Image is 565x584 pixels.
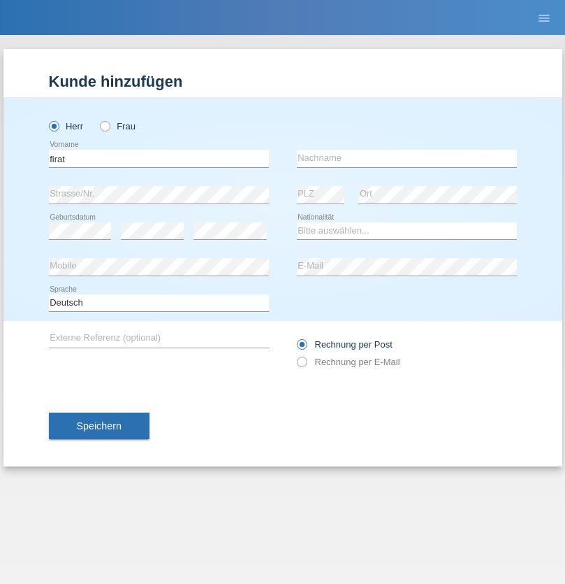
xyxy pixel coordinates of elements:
[297,339,392,350] label: Rechnung per Post
[49,121,84,131] label: Herr
[530,13,558,22] a: menu
[297,357,400,367] label: Rechnung per E-Mail
[100,121,135,131] label: Frau
[49,73,517,90] h1: Kunde hinzufügen
[49,121,58,130] input: Herr
[297,339,306,357] input: Rechnung per Post
[537,11,551,25] i: menu
[100,121,109,130] input: Frau
[297,357,306,374] input: Rechnung per E-Mail
[77,420,122,432] span: Speichern
[49,413,149,439] button: Speichern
